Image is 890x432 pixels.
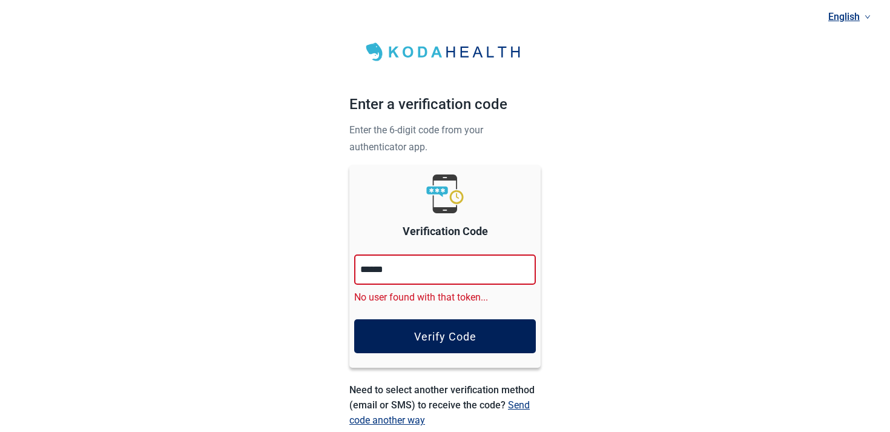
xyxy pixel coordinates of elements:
a: Current language: English [823,7,875,27]
span: Need to select another verification method (email or SMS) to receive the code? [349,384,535,411]
img: Koda Health [359,39,531,65]
label: Verification Code [403,223,488,240]
div: No user found with that token... [354,290,536,305]
span: down [865,14,871,20]
button: Verify Code [354,319,536,353]
h1: Enter a verification code [349,93,541,121]
div: Verify Code [414,330,476,342]
span: Enter the 6-digit code from your authenticator app. [349,124,483,153]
